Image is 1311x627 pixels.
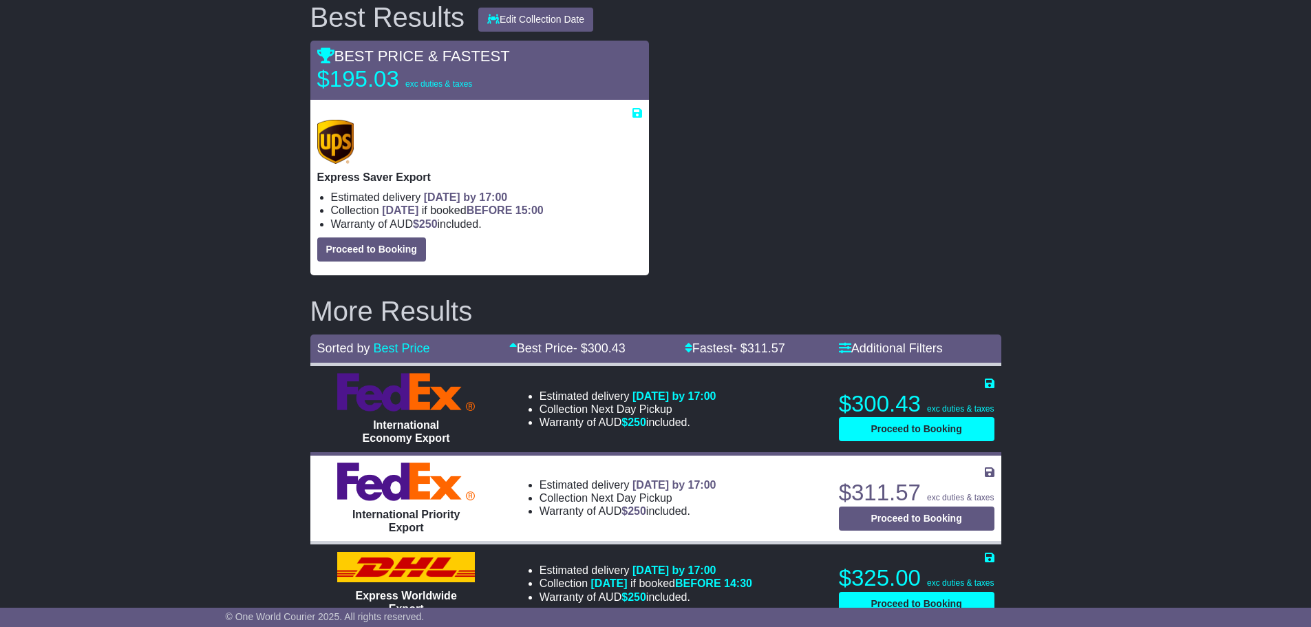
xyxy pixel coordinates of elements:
[621,591,646,603] span: $
[839,390,994,418] p: $300.43
[424,191,508,203] span: [DATE] by 17:00
[839,564,994,592] p: $325.00
[382,204,543,216] span: if booked
[413,218,438,230] span: $
[628,416,646,428] span: 250
[621,416,646,428] span: $
[839,479,994,507] p: $311.57
[540,390,716,403] li: Estimated delivery
[478,8,593,32] button: Edit Collection Date
[927,404,994,414] span: exc duties & taxes
[540,504,716,518] li: Warranty of AUD included.
[621,505,646,517] span: $
[374,341,430,355] a: Best Price
[540,416,716,429] li: Warranty of AUD included.
[540,478,716,491] li: Estimated delivery
[515,204,544,216] span: 15:00
[317,237,426,262] button: Proceed to Booking
[509,341,626,355] a: Best Price- $300.43
[337,552,475,582] img: DHL: Express Worldwide Export
[628,505,646,517] span: 250
[540,591,752,604] li: Warranty of AUD included.
[628,591,646,603] span: 250
[317,47,510,65] span: BEST PRICE & FASTEST
[540,491,716,504] li: Collection
[588,341,626,355] span: 300.43
[839,507,994,531] button: Proceed to Booking
[540,564,752,577] li: Estimated delivery
[927,493,994,502] span: exc duties & taxes
[573,341,626,355] span: - $
[540,577,752,590] li: Collection
[591,492,672,504] span: Next Day Pickup
[733,341,785,355] span: - $
[382,204,418,216] span: [DATE]
[303,2,472,32] div: Best Results
[467,204,513,216] span: BEFORE
[675,577,721,589] span: BEFORE
[317,120,354,164] img: UPS (new): Express Saver Export
[226,611,425,622] span: © One World Courier 2025. All rights reserved.
[540,403,716,416] li: Collection
[337,373,475,412] img: FedEx Express: International Economy Export
[331,204,642,217] li: Collection
[591,577,628,589] span: [DATE]
[685,341,785,355] a: Fastest- $311.57
[352,509,460,533] span: International Priority Export
[839,592,994,616] button: Proceed to Booking
[317,341,370,355] span: Sorted by
[591,403,672,415] span: Next Day Pickup
[355,590,456,615] span: Express Worldwide Export
[747,341,785,355] span: 311.57
[839,417,994,441] button: Proceed to Booking
[632,479,716,491] span: [DATE] by 17:00
[419,218,438,230] span: 250
[927,578,994,588] span: exc duties & taxes
[331,217,642,231] li: Warranty of AUD included.
[632,390,716,402] span: [DATE] by 17:00
[724,577,752,589] span: 14:30
[337,463,475,501] img: FedEx Express: International Priority Export
[632,564,716,576] span: [DATE] by 17:00
[405,79,472,89] span: exc duties & taxes
[363,419,450,444] span: International Economy Export
[839,341,943,355] a: Additional Filters
[591,577,752,589] span: if booked
[310,296,1001,326] h2: More Results
[331,191,642,204] li: Estimated delivery
[317,65,489,93] p: $195.03
[317,171,642,184] p: Express Saver Export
